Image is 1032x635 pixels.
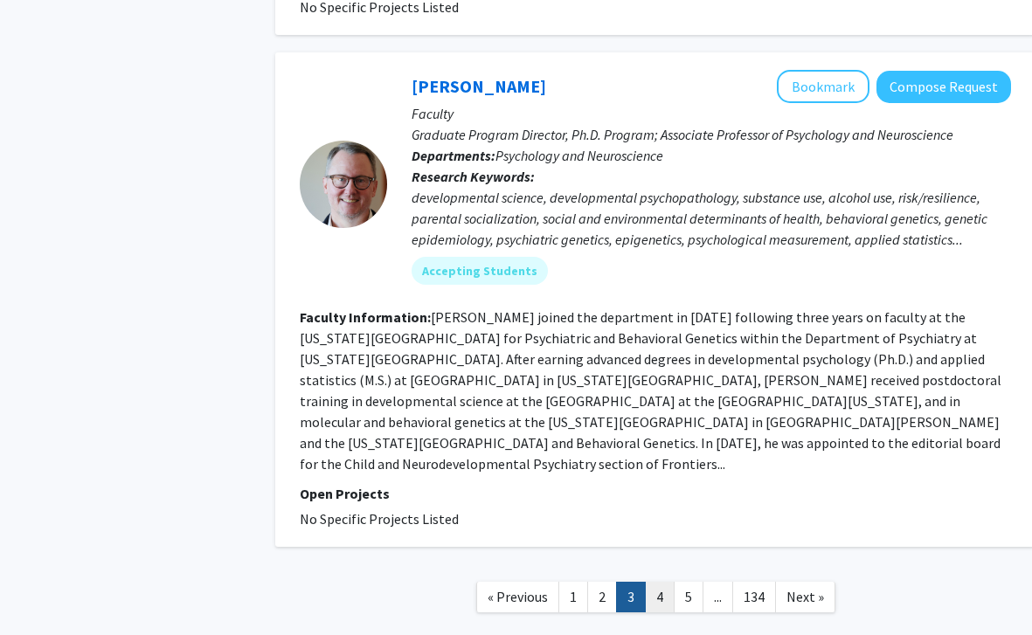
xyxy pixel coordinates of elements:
span: Next » [786,588,824,605]
mat-chip: Accepting Students [412,257,548,285]
span: ... [714,588,722,605]
p: Open Projects [300,483,1011,504]
span: No Specific Projects Listed [300,510,459,528]
button: Add Shawn Latendresse to Bookmarks [777,70,869,103]
fg-read-more: [PERSON_NAME] joined the department in [DATE] following three years on faculty at the [US_STATE][... [300,308,1001,473]
div: developmental science, developmental psychopathology, substance use, alcohol use, risk/resilience... [412,187,1011,250]
a: 134 [732,582,776,612]
a: Previous [476,582,559,612]
iframe: Chat [13,556,74,622]
a: [PERSON_NAME] [412,75,546,97]
a: 2 [587,582,617,612]
a: Next [775,582,835,612]
p: Faculty [412,103,1011,124]
a: 3 [616,582,646,612]
button: Compose Request to Shawn Latendresse [876,71,1011,103]
b: Research Keywords: [412,168,535,185]
a: 4 [645,582,675,612]
b: Faculty Information: [300,308,431,326]
span: « Previous [488,588,548,605]
a: 1 [558,582,588,612]
a: 5 [674,582,703,612]
b: Departments: [412,147,495,164]
span: Psychology and Neuroscience [495,147,663,164]
p: Graduate Program Director, Ph.D. Program; Associate Professor of Psychology and Neuroscience [412,124,1011,145]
